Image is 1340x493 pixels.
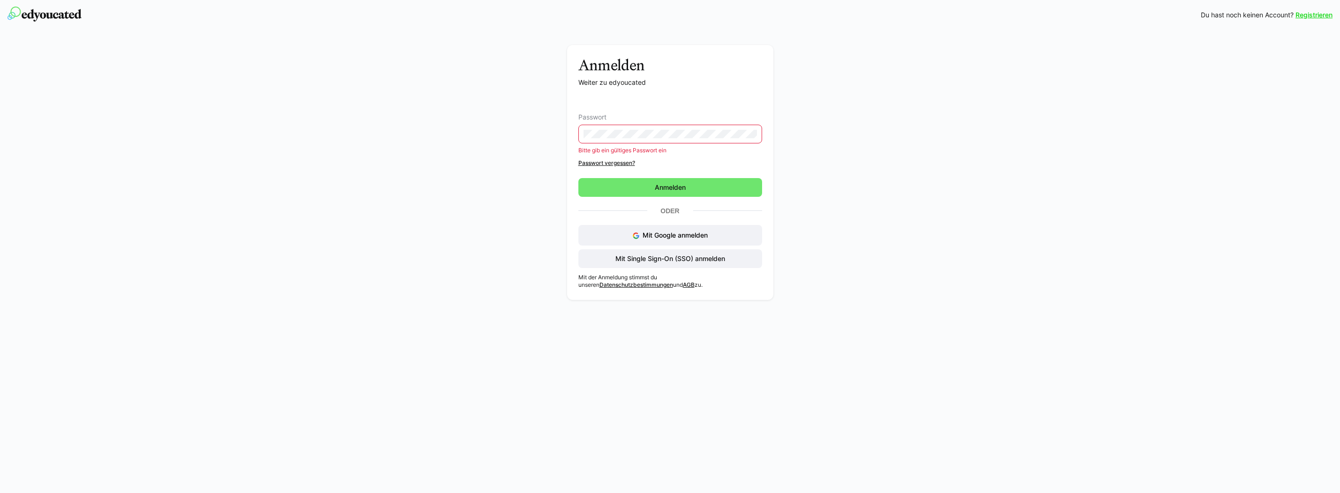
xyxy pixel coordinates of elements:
a: Registrieren [1295,10,1333,20]
a: Datenschutzbestimmungen [599,281,673,288]
span: Mit Single Sign-On (SSO) anmelden [614,254,726,263]
p: Mit der Anmeldung stimmst du unseren und zu. [578,274,762,289]
a: Passwort vergessen? [578,159,762,167]
p: Weiter zu edyoucated [578,78,762,87]
button: Mit Single Sign-On (SSO) anmelden [578,249,762,268]
span: Bitte gib ein gültiges Passwort ein [578,147,666,154]
img: edyoucated [7,7,82,22]
p: Oder [647,204,693,217]
button: Mit Google anmelden [578,225,762,246]
h3: Anmelden [578,56,762,74]
span: Passwort [578,113,606,121]
span: Anmelden [653,183,687,192]
button: Anmelden [578,178,762,197]
a: AGB [683,281,695,288]
span: Du hast noch keinen Account? [1201,10,1294,20]
span: Mit Google anmelden [643,231,708,239]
